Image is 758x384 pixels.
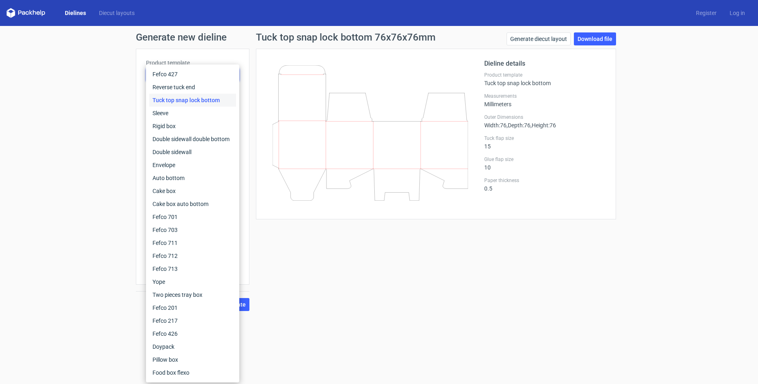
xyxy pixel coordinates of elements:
div: Rigid box [149,120,236,133]
a: Dielines [58,9,92,17]
div: Reverse tuck end [149,81,236,94]
div: Double sidewall double bottom [149,133,236,146]
div: Pillow box [149,353,236,366]
div: Fefco 217 [149,314,236,327]
label: Product template [484,72,606,78]
label: Tuck flap size [484,135,606,142]
span: , Height : 76 [530,122,556,129]
label: Outer Dimensions [484,114,606,120]
div: Fefco 712 [149,249,236,262]
div: Doypack [149,340,236,353]
label: Measurements [484,93,606,99]
a: Log in [723,9,752,17]
div: Fefco 426 [149,327,236,340]
label: Paper thickness [484,177,606,184]
div: Two pieces tray box [149,288,236,301]
div: Envelope [149,159,236,172]
div: Cake box [149,184,236,197]
label: Glue flap size [484,156,606,163]
div: Tuck top snap lock bottom [149,94,236,107]
div: 10 [484,156,606,171]
a: Register [689,9,723,17]
span: Width : 76 [484,122,507,129]
a: Generate diecut layout [507,32,571,45]
div: Fefco 713 [149,262,236,275]
div: Fefco 201 [149,301,236,314]
div: Cake box auto bottom [149,197,236,210]
div: Millimeters [484,93,606,107]
a: Diecut layouts [92,9,141,17]
div: 15 [484,135,606,150]
div: Fefco 701 [149,210,236,223]
div: Food box flexo [149,366,236,379]
h1: Tuck top snap lock bottom 76x76x76mm [256,32,436,42]
div: Tuck top snap lock bottom [484,72,606,86]
div: Fefco 703 [149,223,236,236]
h1: Generate new dieline [136,32,623,42]
span: , Depth : 76 [507,122,530,129]
div: Double sidewall [149,146,236,159]
div: Sleeve [149,107,236,120]
div: Fefco 427 [149,68,236,81]
div: Yope [149,275,236,288]
a: Download file [574,32,616,45]
label: Product template [146,59,239,67]
div: 0.5 [484,177,606,192]
div: Auto bottom [149,172,236,184]
div: Fefco 711 [149,236,236,249]
h2: Dieline details [484,59,606,69]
